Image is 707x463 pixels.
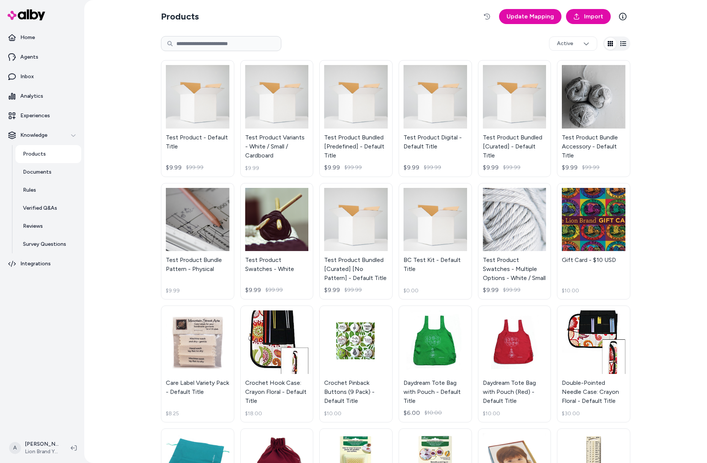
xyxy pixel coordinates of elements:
[23,241,66,248] p: Survey Questions
[15,181,81,199] a: Rules
[161,306,234,422] a: Care Label Variety Pack - Default TitleCare Label Variety Pack - Default Title$8.25
[23,222,43,230] p: Reviews
[240,183,314,300] a: Test Product Swatches - WhiteTest Product Swatches - White$9.99$99.99
[20,112,50,120] p: Experiences
[3,29,81,47] a: Home
[319,183,393,300] a: Test Product Bundled [Curated] [No Pattern] - Default TitleTest Product Bundled [Curated] [No Pat...
[3,68,81,86] a: Inbox
[20,53,38,61] p: Agents
[20,73,34,80] p: Inbox
[557,60,630,177] a: Test Product Bundle Accessory - Default TitleTest Product Bundle Accessory - Default Title$9.99$9...
[319,60,393,177] a: Test Product Bundled [Predefined] - Default TitleTest Product Bundled [Predefined] - Default Titl...
[507,12,554,21] span: Update Mapping
[15,163,81,181] a: Documents
[478,183,551,300] a: Test Product Swatches - Multiple Options - White / SmallTest Product Swatches - Multiple Options ...
[557,306,630,422] a: Double-Pointed Needle Case: Crayon Floral - Default TitleDouble-Pointed Needle Case: Crayon Flora...
[161,11,199,23] h2: Products
[478,306,551,422] a: Daydream Tote Bag with Pouch (Red) - Default TitleDaydream Tote Bag with Pouch (Red) - Default Ti...
[240,306,314,422] a: Crochet Hook Case: Crayon Floral - Default TitleCrochet Hook Case: Crayon Floral - Default Title$...
[240,60,314,177] a: Test Product Variants - White / Small / CardboardTest Product Variants - White / Small / Cardboar...
[9,442,21,454] span: A
[15,145,81,163] a: Products
[3,255,81,273] a: Integrations
[15,235,81,253] a: Survey Questions
[3,107,81,125] a: Experiences
[23,168,52,176] p: Documents
[15,199,81,217] a: Verified Q&As
[25,448,59,455] span: Lion Brand Yarn
[25,440,59,448] p: [PERSON_NAME]
[399,60,472,177] a: Test Product Digital - Default TitleTest Product Digital - Default Title$9.99$99.99
[20,260,51,268] p: Integrations
[584,12,603,21] span: Import
[566,9,611,24] a: Import
[23,150,46,158] p: Products
[20,132,47,139] p: Knowledge
[23,204,57,212] p: Verified Q&As
[20,34,35,41] p: Home
[23,186,36,194] p: Rules
[15,217,81,235] a: Reviews
[3,48,81,66] a: Agents
[478,60,551,177] a: Test Product Bundled [Curated] - Default TitleTest Product Bundled [Curated] - Default Title$9.99...
[5,436,65,460] button: A[PERSON_NAME]Lion Brand Yarn
[557,183,630,300] a: Gift Card - $10 USDGift Card - $10 USD$10.00
[161,60,234,177] a: Test Product - Default TitleTest Product - Default Title$9.99$99.99
[161,183,234,300] a: Test Product Bundle Pattern - PhysicalTest Product Bundle Pattern - Physical$9.99
[399,306,472,422] a: Daydream Tote Bag with Pouch - Default TitleDaydream Tote Bag with Pouch - Default Title$6.00$10.00
[399,183,472,300] a: BC Test Kit - Default TitleBC Test Kit - Default Title$0.00
[549,36,597,51] button: Active
[8,9,45,20] img: alby Logo
[499,9,561,24] a: Update Mapping
[3,126,81,144] button: Knowledge
[20,92,43,100] p: Analytics
[3,87,81,105] a: Analytics
[319,306,393,422] a: Crochet Pinback Buttons (9 Pack) - Default TitleCrochet Pinback Buttons (9 Pack) - Default Title$...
